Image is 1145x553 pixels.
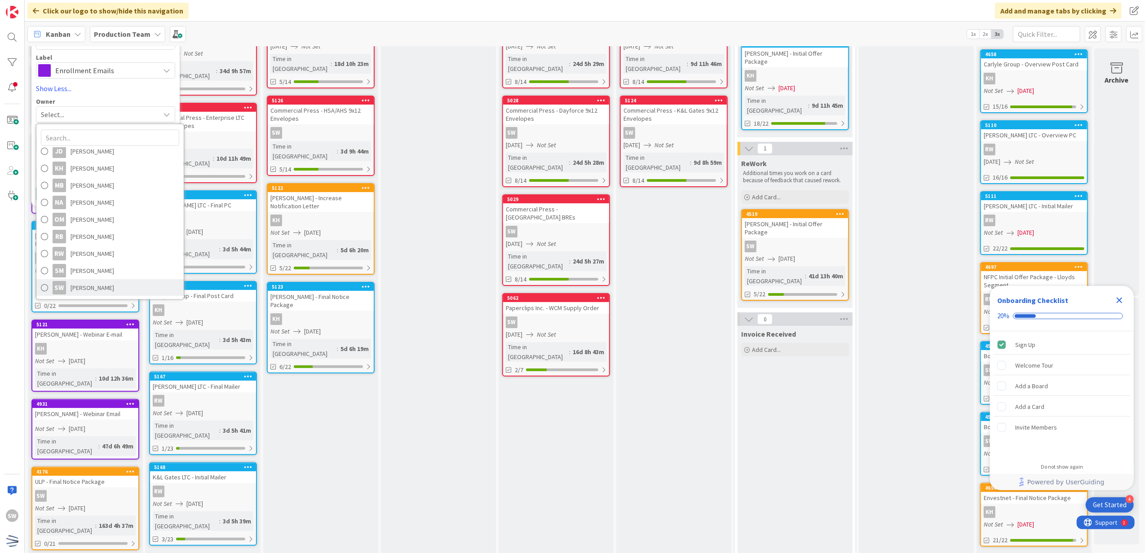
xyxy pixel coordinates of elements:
[503,294,609,314] div: 5062Paperclips Inc. - WCM Supply Order
[981,263,1087,291] div: 4697NFPC Initial Offer Package - Lloyds Segment
[1015,360,1053,371] div: Welcome Tour
[993,102,1008,111] span: 15/16
[32,329,138,340] div: [PERSON_NAME] - Webinar E-mail
[32,400,138,420] div: 4931[PERSON_NAME] - Webinar Email
[984,157,1000,167] span: [DATE]
[149,372,257,455] a: 5167[PERSON_NAME] LTC - Final MailerRWNot Set[DATE]Time in [GEOGRAPHIC_DATA]:3d 5h 41m1/23
[621,127,727,139] div: SW
[506,251,569,271] div: Time in [GEOGRAPHIC_DATA]
[268,283,374,291] div: 5123
[32,320,138,329] div: 5121
[150,304,256,316] div: KH
[623,140,640,150] span: [DATE]
[506,153,569,172] div: Time in [GEOGRAPHIC_DATA]
[267,282,375,373] a: 5123[PERSON_NAME] - Final Notice PackageKHNot Set[DATE]Time in [GEOGRAPHIC_DATA]:5d 6h 19m6/22
[279,362,291,372] span: 6/22
[503,195,609,223] div: 5029Commercial Press - [GEOGRAPHIC_DATA] BREs
[997,312,1009,320] div: 20%
[691,158,724,167] div: 9d 8h 59m
[35,252,47,264] div: KH
[985,264,1087,270] div: 4697
[506,127,517,139] div: SW
[338,245,371,255] div: 5d 6h 20m
[53,213,66,226] div: OM
[36,279,184,296] a: SW[PERSON_NAME]
[993,244,1008,253] span: 22/22
[980,120,1088,184] a: 5110[PERSON_NAME] LTC - Overview PCRW[DATE]Not Set16/16
[150,214,256,225] div: RW
[270,127,282,139] div: SW
[742,70,848,82] div: KH
[981,294,1087,305] div: RW
[35,266,54,274] i: Not Set
[984,87,1003,95] i: Not Set
[31,320,139,392] a: 5121[PERSON_NAME] - Webinar E-mailKHNot Set[DATE]Time in [GEOGRAPHIC_DATA]:10d 12h 36m
[1015,158,1034,166] i: Not Set
[268,215,374,226] div: KH
[1015,339,1035,350] div: Sign Up
[71,196,114,209] span: [PERSON_NAME]
[503,203,609,223] div: Commercial Press - [GEOGRAPHIC_DATA] BREs
[981,215,1087,226] div: RW
[981,73,1087,84] div: KH
[154,105,256,111] div: 5125
[620,96,728,187] a: 5124Commercial Press - K&L Gates 9x12 EnvelopesSW[DATE]Not SetTime in [GEOGRAPHIC_DATA]:9d 8h 59m...
[506,239,522,249] span: [DATE]
[984,73,995,84] div: KH
[745,266,805,286] div: Time in [GEOGRAPHIC_DATA]
[272,284,374,290] div: 5123
[688,59,724,69] div: 9d 11h 46m
[984,215,995,226] div: RW
[745,70,756,82] div: KH
[150,199,256,211] div: [PERSON_NAME] LTC - Final PC
[808,101,809,110] span: :
[53,230,66,243] div: RB
[503,127,609,139] div: SW
[149,103,257,183] a: 5125Commercial Press - Enterprise LTC 9x12 EnvelopesSWTime in [GEOGRAPHIC_DATA]:10d 11h 49m0/14
[32,230,138,250] div: [PERSON_NAME] - Initial Offer Package
[301,42,321,50] i: Not Set
[35,278,98,298] div: Time in [GEOGRAPHIC_DATA]
[36,98,55,105] span: Owner
[745,241,756,252] div: SW
[506,342,569,362] div: Time in [GEOGRAPHIC_DATA]
[268,283,374,311] div: 5123[PERSON_NAME] - Final Notice Package
[268,184,374,212] div: 5122[PERSON_NAME] - Increase Notification Letter
[742,218,848,238] div: [PERSON_NAME] - Initial Offer Package
[570,158,606,167] div: 24d 5h 28m
[778,254,795,263] span: [DATE]
[981,200,1087,212] div: [PERSON_NAME] LTC - Initial Mailer
[150,191,256,199] div: 5113
[272,185,374,191] div: 5122
[71,247,114,260] span: [PERSON_NAME]
[35,369,95,388] div: Time in [GEOGRAPHIC_DATA]
[752,346,781,354] span: Add Card...
[997,295,1068,306] div: Onboarding Checklist
[985,51,1087,57] div: 4658
[503,302,609,314] div: Paperclips Inc. - WCM Supply Order
[186,227,203,237] span: [DATE]
[270,228,290,237] i: Not Set
[154,283,256,289] div: 4659
[337,245,338,255] span: :
[503,294,609,302] div: 5062
[47,4,49,11] div: 2
[537,141,556,149] i: Not Set
[980,191,1088,255] a: 5111[PERSON_NAME] LTC - Initial MailerRWNot Set[DATE]22/22
[984,307,1003,316] i: Not Set
[270,339,337,359] div: Time in [GEOGRAPHIC_DATA]
[981,192,1087,212] div: 5111[PERSON_NAME] LTC - Initial Mailer
[332,59,371,69] div: 18d 10h 23m
[503,316,609,328] div: SW
[515,176,526,185] span: 8/14
[507,295,609,301] div: 5062
[337,146,338,156] span: :
[97,373,136,383] div: 10d 12h 36m
[150,395,256,407] div: RW
[507,196,609,202] div: 5029
[569,158,570,167] span: :
[632,77,644,87] span: 8/14
[981,58,1087,70] div: Carlyle Group - Overview Post Card
[981,342,1087,362] div: 4534Boston University LTC - Final PC
[270,313,282,325] div: KH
